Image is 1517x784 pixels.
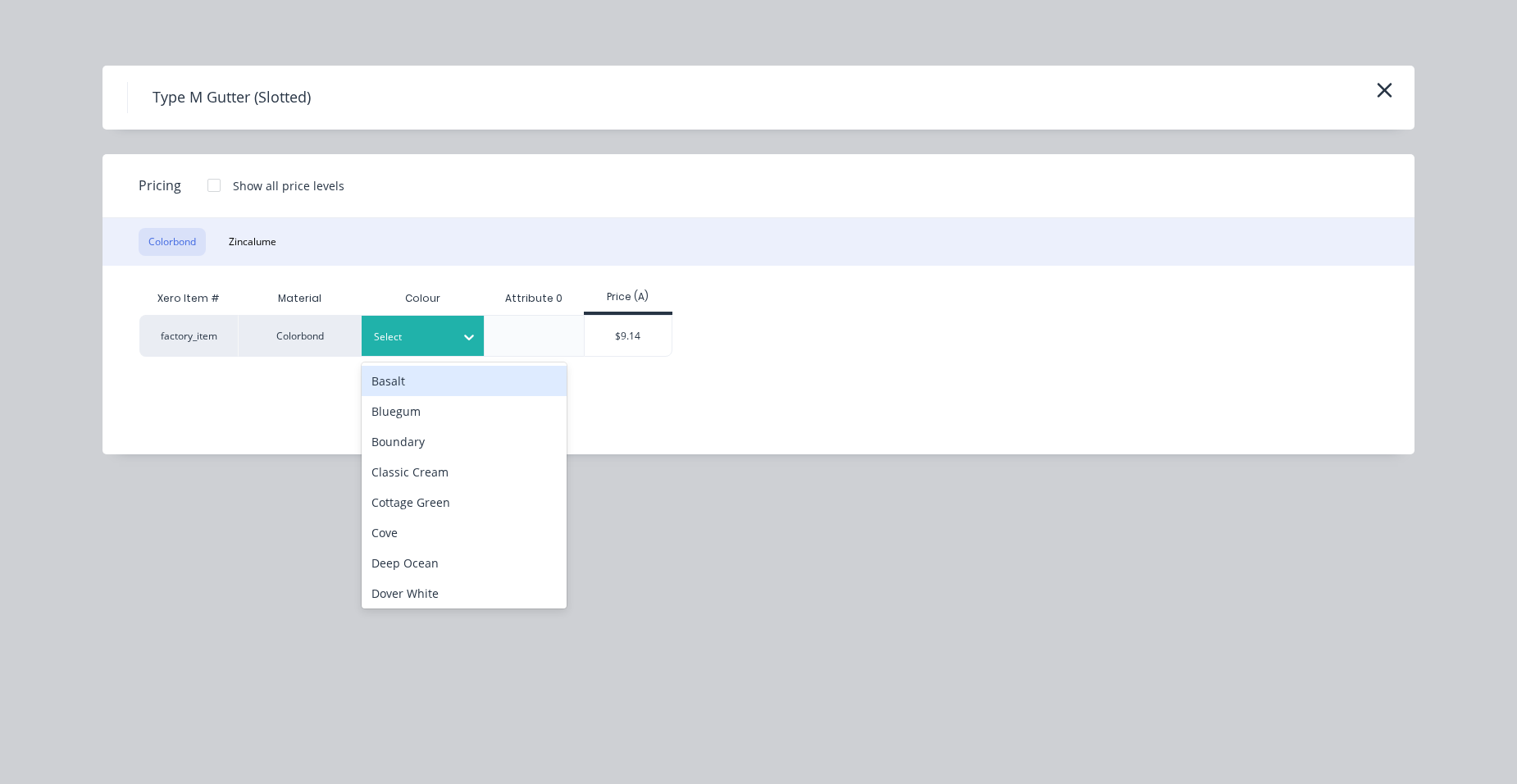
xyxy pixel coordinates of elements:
[139,228,206,256] button: Colorbond
[492,278,576,319] div: Attribute 0
[362,487,567,517] div: Cottage Green
[362,426,567,457] div: Boundary
[139,282,238,315] div: Xero Item #
[362,366,567,396] div: Basalt
[362,578,567,609] div: Dover White
[139,315,238,357] div: factory_item
[585,316,672,356] div: $9.14
[238,315,361,357] div: Colorbond
[362,517,567,548] div: Cove
[219,228,286,256] button: Zincalume
[362,396,567,426] div: Bluegum
[139,175,181,195] span: Pricing
[238,282,361,315] div: Material
[361,282,484,315] div: Colour
[362,457,567,487] div: Classic Cream
[362,548,567,578] div: Deep Ocean
[584,289,673,304] div: Price (A)
[127,82,335,113] h4: Type M Gutter (Slotted)
[233,177,344,194] div: Show all price levels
